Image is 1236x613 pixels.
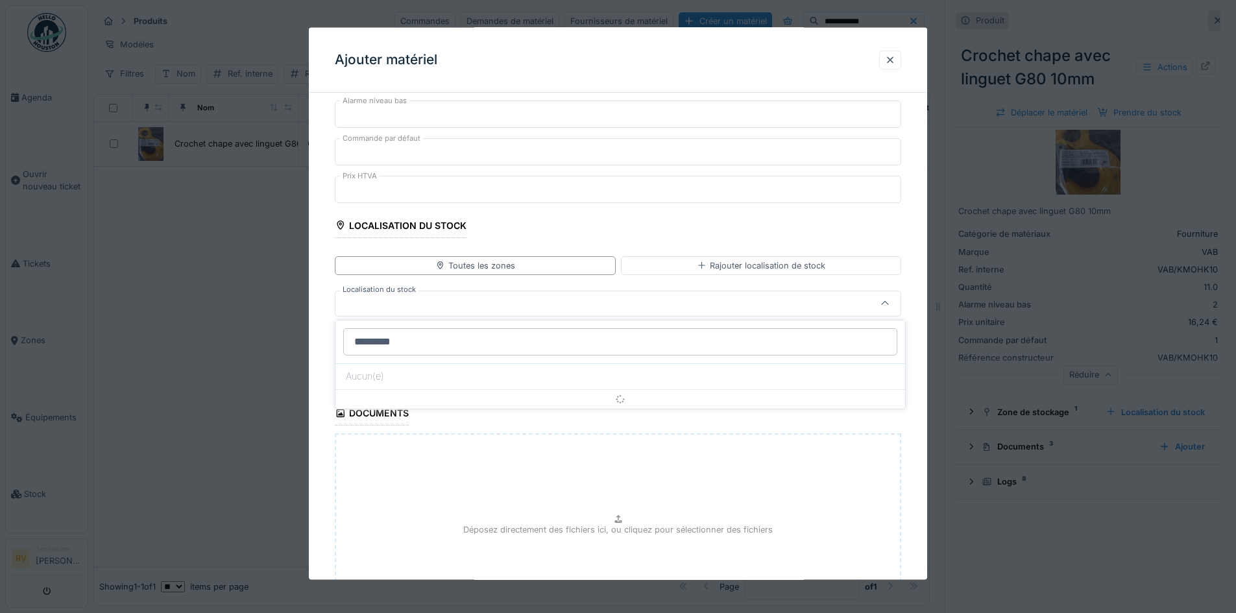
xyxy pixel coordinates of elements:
div: Documents [335,403,409,426]
div: Aucun(e) [335,363,905,389]
label: Alarme niveau bas [340,95,409,106]
h3: Ajouter matériel [335,52,437,68]
div: Localisation du stock [335,215,467,237]
label: Localisation du stock [340,283,418,294]
div: Rajouter localisation de stock [697,259,825,271]
p: Déposez directement des fichiers ici, ou cliquez pour sélectionner des fichiers [463,523,773,535]
label: Commande par défaut [340,132,423,143]
label: Prix HTVA [340,170,380,181]
div: Toutes les zones [435,259,515,271]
